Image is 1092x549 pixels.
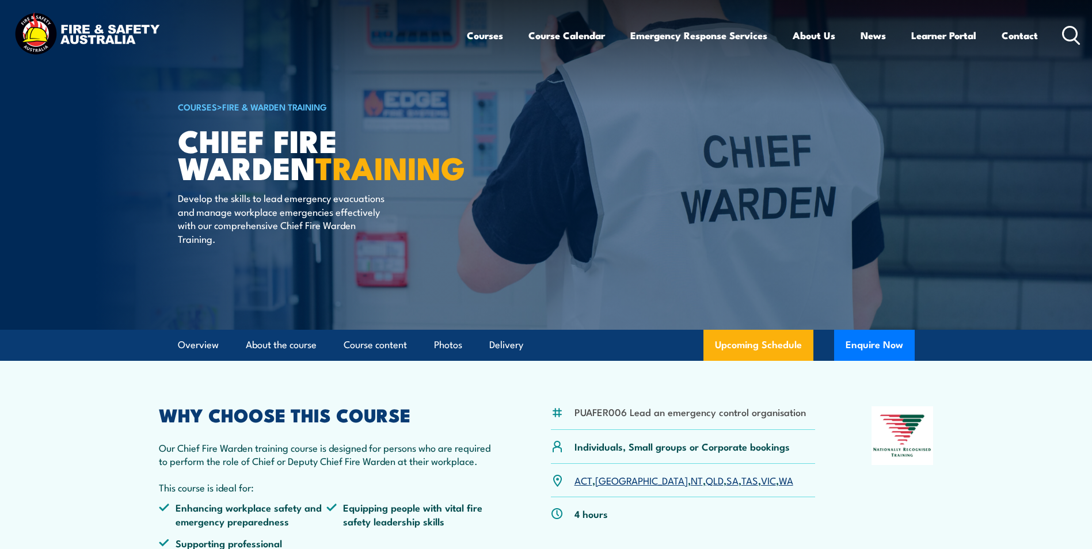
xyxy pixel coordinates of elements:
[222,100,327,113] a: Fire & Warden Training
[706,473,724,487] a: QLD
[761,473,776,487] a: VIC
[691,473,703,487] a: NT
[779,473,793,487] a: WA
[703,330,813,361] a: Upcoming Schedule
[861,20,886,51] a: News
[159,441,495,468] p: Our Chief Fire Warden training course is designed for persons who are required to perform the rol...
[1002,20,1038,51] a: Contact
[741,473,758,487] a: TAS
[528,20,605,51] a: Course Calendar
[178,127,462,180] h1: Chief Fire Warden
[574,440,790,453] p: Individuals, Small groups or Corporate bookings
[574,474,793,487] p: , , , , , , ,
[246,330,317,360] a: About the course
[159,481,495,494] p: This course is ideal for:
[467,20,503,51] a: Courses
[574,473,592,487] a: ACT
[178,191,388,245] p: Develop the skills to lead emergency evacuations and manage workplace emergencies effectively wit...
[630,20,767,51] a: Emergency Response Services
[344,330,407,360] a: Course content
[793,20,835,51] a: About Us
[726,473,739,487] a: SA
[178,100,217,113] a: COURSES
[315,143,465,190] strong: TRAINING
[595,473,688,487] a: [GEOGRAPHIC_DATA]
[434,330,462,360] a: Photos
[489,330,523,360] a: Delivery
[834,330,915,361] button: Enquire Now
[159,406,495,422] h2: WHY CHOOSE THIS COURSE
[574,405,806,418] li: PUAFER006 Lead an emergency control organisation
[178,330,219,360] a: Overview
[178,100,462,113] h6: >
[326,501,494,528] li: Equipping people with vital fire safety leadership skills
[159,501,327,528] li: Enhancing workplace safety and emergency preparedness
[574,507,608,520] p: 4 hours
[872,406,934,465] img: Nationally Recognised Training logo.
[911,20,976,51] a: Learner Portal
